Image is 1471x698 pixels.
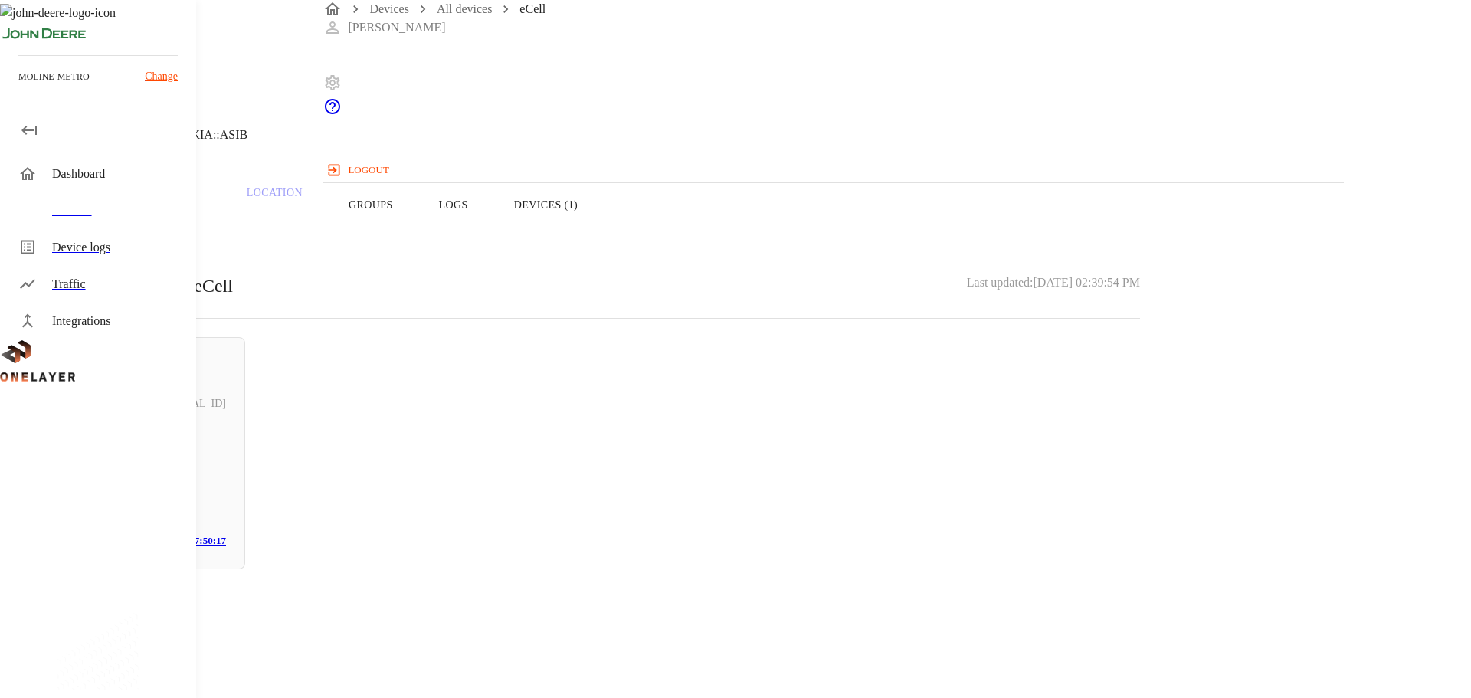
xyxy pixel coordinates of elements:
[437,2,492,15] a: All devices
[323,158,1343,182] a: logout
[967,272,1140,300] h3: Last updated: [DATE] 02:39:54 PM
[326,156,416,254] button: Groups
[491,156,601,254] button: Devices (1)
[323,105,342,118] a: onelayer-support
[224,156,326,254] a: Location
[323,105,342,118] span: Support Portal
[323,158,395,182] button: logout
[416,156,491,254] button: Logs
[369,2,409,15] a: Devices
[348,18,445,37] p: [PERSON_NAME]
[37,272,233,300] p: Devices connected to eCell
